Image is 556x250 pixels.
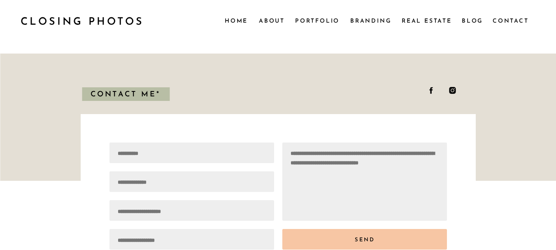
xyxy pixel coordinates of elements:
a: Portfolio [295,16,340,25]
a: About [259,16,284,25]
a: Real Estate [402,16,454,25]
a: Contact [493,16,528,25]
a: CLOSING PHOTOS [21,13,151,28]
a: Branding [350,16,392,25]
h1: Contact me* [81,88,170,105]
a: Home [225,16,248,25]
a: Blog [462,16,484,25]
a: send [284,230,447,249]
